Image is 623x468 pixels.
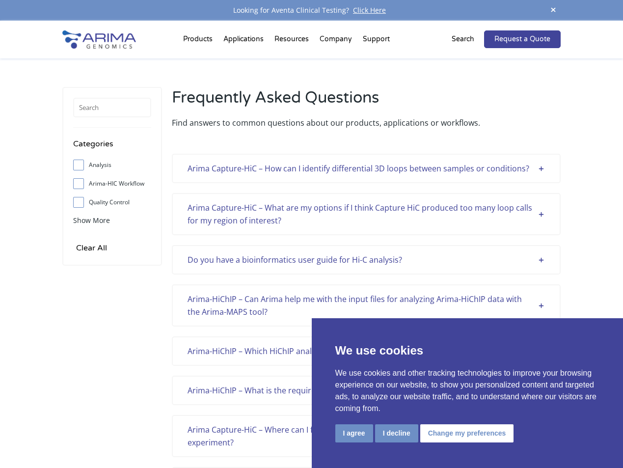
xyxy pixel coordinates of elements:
[188,345,545,358] div: Arima-HiChIP – Which HiChIP analysis software does Arima support?
[73,241,110,255] input: Clear All
[188,253,545,266] div: Do you have a bioinformatics user guide for Hi-C analysis?
[73,158,151,172] label: Analysis
[188,201,545,227] div: Arima Capture-HiC – What are my options if I think Capture HiC produced too many loop calls for m...
[420,424,514,442] button: Change my preferences
[484,30,561,48] a: Request a Quote
[172,87,561,116] h2: Frequently Asked Questions
[172,116,561,129] p: Find answers to common questions about our products, applications or workflows.
[335,424,373,442] button: I agree
[62,4,561,17] div: Looking for Aventa Clinical Testing?
[188,423,545,449] div: Arima Capture-HiC – Where can I find the baitmap and fragment file for my Arima Capture-HiC exper...
[73,176,151,191] label: Arima-HIC Workflow
[349,5,390,15] a: Click Here
[452,33,474,46] p: Search
[73,138,151,158] h4: Categories
[73,98,151,117] input: Search
[73,195,151,210] label: Quality Control
[335,342,600,359] p: We use cookies
[335,367,600,414] p: We use cookies and other tracking technologies to improve your browsing experience on our website...
[188,293,545,318] div: Arima-HiChIP – Can Arima help me with the input files for analyzing Arima-HiChIP data with the Ar...
[73,216,110,225] span: Show More
[375,424,418,442] button: I decline
[188,384,545,397] div: Arima-HiChIP – What is the required sequencing depth for my Arima HiChIP libraries?
[62,30,136,49] img: Arima-Genomics-logo
[188,162,545,175] div: Arima Capture-HiC – How can I identify differential 3D loops between samples or conditions?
